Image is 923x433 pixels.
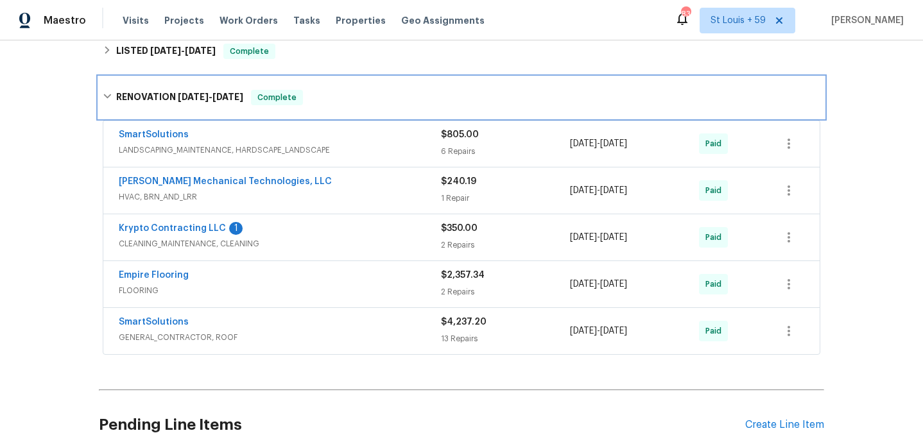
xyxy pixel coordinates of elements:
[119,177,332,186] a: [PERSON_NAME] Mechanical Technologies, LLC
[164,14,204,27] span: Projects
[229,222,243,235] div: 1
[44,14,86,27] span: Maestro
[212,92,243,101] span: [DATE]
[681,8,690,21] div: 830
[600,280,627,289] span: [DATE]
[705,231,727,244] span: Paid
[570,325,627,337] span: -
[119,191,441,203] span: HVAC, BRN_AND_LRR
[745,419,824,431] div: Create Line Item
[705,325,727,337] span: Paid
[99,77,824,118] div: RENOVATION [DATE]-[DATE]Complete
[570,278,627,291] span: -
[600,327,627,335] span: [DATE]
[119,144,441,157] span: LANDSCAPING_MAINTENANCE, HARDSCAPE_LANDSCAPE
[119,237,441,250] span: CLEANING_MAINTENANCE, CLEANING
[336,14,386,27] span: Properties
[570,186,597,195] span: [DATE]
[119,130,189,139] a: SmartSolutions
[441,177,476,186] span: $240.19
[570,137,627,150] span: -
[705,278,727,291] span: Paid
[441,239,570,251] div: 2 Repairs
[123,14,149,27] span: Visits
[119,224,226,233] a: Krypto Contracting LLC
[178,92,209,101] span: [DATE]
[116,90,243,105] h6: RENOVATION
[441,224,478,233] span: $350.00
[711,14,766,27] span: St Louis + 59
[441,130,479,139] span: $805.00
[119,284,441,297] span: FLOORING
[600,186,627,195] span: [DATE]
[185,46,216,55] span: [DATE]
[401,14,485,27] span: Geo Assignments
[99,36,824,67] div: LISTED [DATE]-[DATE]Complete
[150,46,216,55] span: -
[178,92,243,101] span: -
[441,192,570,205] div: 1 Repair
[570,139,597,148] span: [DATE]
[119,271,189,280] a: Empire Flooring
[441,271,485,280] span: $2,357.34
[293,16,320,25] span: Tasks
[705,137,727,150] span: Paid
[441,332,570,345] div: 13 Repairs
[150,46,181,55] span: [DATE]
[600,233,627,242] span: [DATE]
[570,327,597,335] span: [DATE]
[220,14,278,27] span: Work Orders
[116,44,216,59] h6: LISTED
[600,139,627,148] span: [DATE]
[570,280,597,289] span: [DATE]
[705,184,727,197] span: Paid
[119,331,441,344] span: GENERAL_CONTRACTOR, ROOF
[441,145,570,158] div: 6 Repairs
[119,318,189,327] a: SmartSolutions
[570,184,627,197] span: -
[252,91,302,104] span: Complete
[570,233,597,242] span: [DATE]
[225,45,274,58] span: Complete
[570,231,627,244] span: -
[826,14,904,27] span: [PERSON_NAME]
[441,285,570,298] div: 2 Repairs
[441,318,487,327] span: $4,237.20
